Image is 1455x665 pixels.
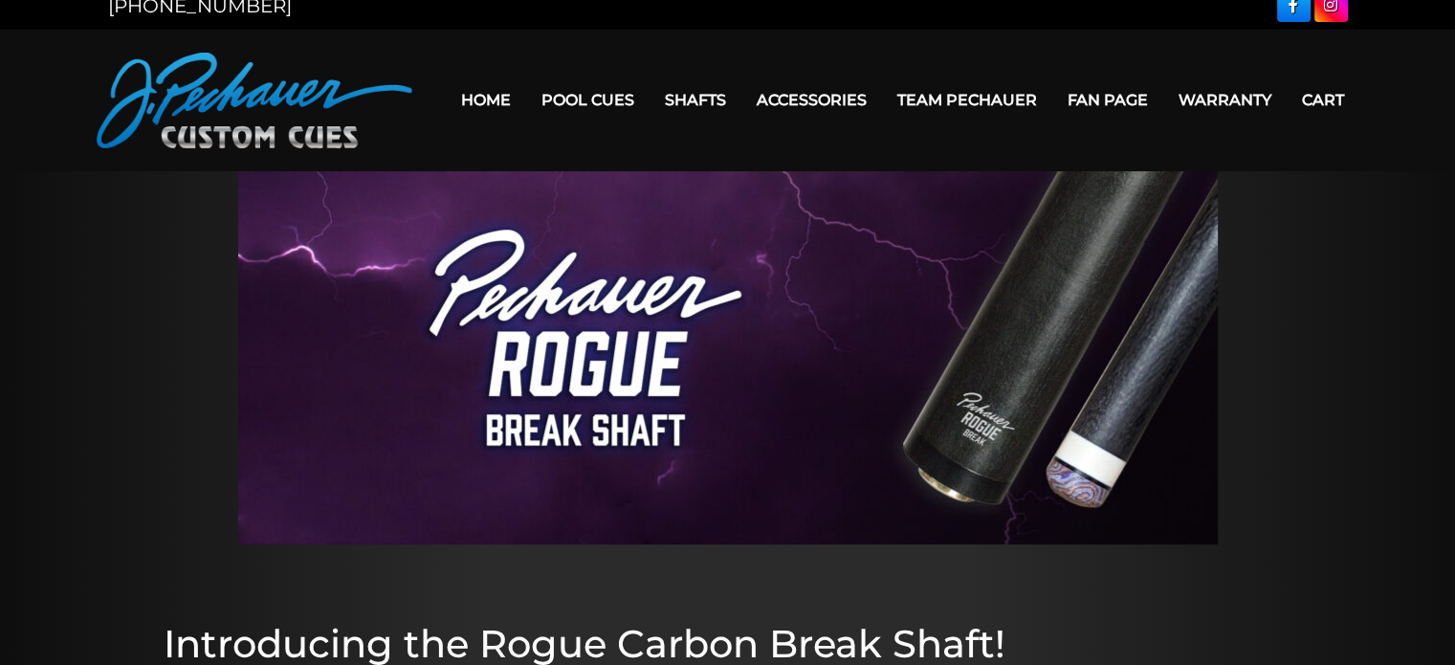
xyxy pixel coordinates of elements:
a: Warranty [1163,76,1287,124]
img: Pechauer Custom Cues [97,53,412,148]
a: Team Pechauer [882,76,1052,124]
a: Shafts [650,76,741,124]
a: Accessories [741,76,882,124]
a: Cart [1287,76,1359,124]
a: Home [446,76,526,124]
a: Pool Cues [526,76,650,124]
a: Fan Page [1052,76,1163,124]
